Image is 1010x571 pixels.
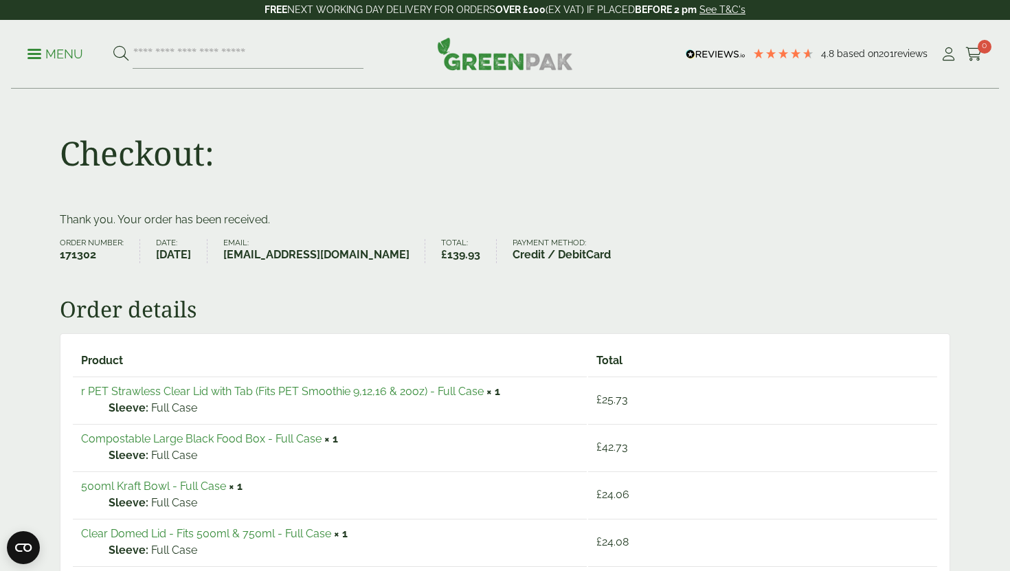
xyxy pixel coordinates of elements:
[334,527,348,540] strong: × 1
[109,495,148,511] strong: Sleeve:
[81,480,226,493] a: 500ml Kraft Bowl - Full Case
[109,495,579,511] p: Full Case
[837,48,879,59] span: Based on
[965,47,983,61] i: Cart
[7,531,40,564] button: Open CMP widget
[513,239,627,263] li: Payment method:
[596,393,628,406] bdi: 25.73
[441,248,447,261] span: £
[441,239,497,263] li: Total:
[596,488,629,501] bdi: 24.06
[635,4,697,15] strong: BEFORE 2 pm
[265,4,287,15] strong: FREE
[752,47,814,60] div: 4.79 Stars
[60,296,950,322] h2: Order details
[596,488,602,501] span: £
[513,247,611,263] strong: Credit / DebitCard
[109,400,579,416] p: Full Case
[940,47,957,61] i: My Account
[81,432,322,445] a: Compostable Large Black Food Box - Full Case
[441,248,480,261] bdi: 139.93
[596,535,629,548] bdi: 24.08
[965,44,983,65] a: 0
[81,385,484,398] a: r PET Strawless Clear Lid with Tab (Fits PET Smoothie 9,12,16 & 20oz) - Full Case
[156,247,191,263] strong: [DATE]
[596,535,602,548] span: £
[588,346,937,375] th: Total
[27,46,83,60] a: Menu
[437,37,573,70] img: GreenPak Supplies
[81,527,331,540] a: Clear Domed Lid - Fits 500ml & 750ml - Full Case
[686,49,745,59] img: REVIEWS.io
[486,385,500,398] strong: × 1
[156,239,207,263] li: Date:
[109,400,148,416] strong: Sleeve:
[60,239,140,263] li: Order number:
[821,48,837,59] span: 4.8
[699,4,745,15] a: See T&C's
[596,440,628,454] bdi: 42.73
[596,440,602,454] span: £
[894,48,928,59] span: reviews
[223,247,409,263] strong: [EMAIL_ADDRESS][DOMAIN_NAME]
[60,212,950,228] p: Thank you. Your order has been received.
[324,432,338,445] strong: × 1
[495,4,546,15] strong: OVER £100
[109,447,579,464] p: Full Case
[27,46,83,63] p: Menu
[73,346,587,375] th: Product
[109,542,148,559] strong: Sleeve:
[879,48,894,59] span: 201
[596,393,602,406] span: £
[109,447,148,464] strong: Sleeve:
[223,239,426,263] li: Email:
[60,247,124,263] strong: 171302
[109,542,579,559] p: Full Case
[229,480,243,493] strong: × 1
[60,133,214,173] h1: Checkout:
[978,40,991,54] span: 0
